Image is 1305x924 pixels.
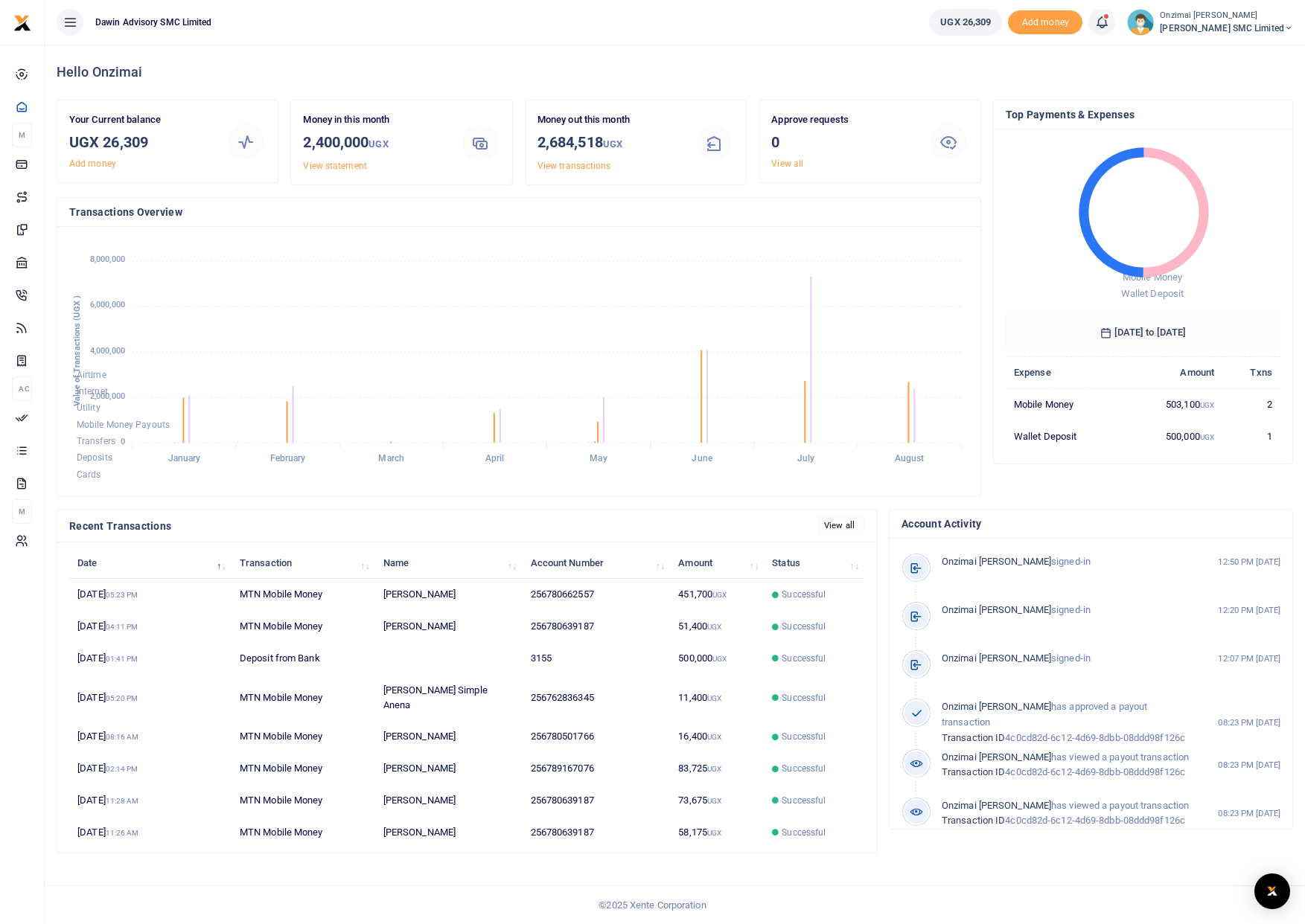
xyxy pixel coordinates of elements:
[77,403,100,414] span: Utility
[1125,356,1222,388] th: Amount
[232,817,375,848] td: MTN Mobile Money
[1160,22,1293,35] span: [PERSON_NAME] SMC Limited
[69,204,969,220] h4: Transactions Overview
[942,800,1051,811] span: Onzimai [PERSON_NAME]
[72,295,82,406] text: Value of Transactions (UGX )
[1006,315,1280,350] h6: [DATE] to [DATE]
[712,655,727,663] small: UGX
[12,499,32,524] li: M
[375,579,523,611] td: [PERSON_NAME]
[537,131,682,155] h3: 2,684,518
[782,588,826,601] span: Successful
[537,112,682,128] p: Money out this month
[670,721,764,753] td: 16,400
[1121,288,1184,299] span: Wallet Deposit
[797,454,814,464] tspan: July
[942,750,1196,781] p: has viewed a payout transaction 4c0cd82d-6c12-4d69-8dbb-08ddd98f126c
[707,623,721,631] small: UGX
[1222,420,1280,452] td: 1
[89,16,218,29] span: Dawin Advisory SMC Limited
[522,675,670,721] td: 256762836345
[77,453,112,463] span: Deposits
[1125,420,1222,452] td: 500,000
[764,547,864,579] th: Status: activate to sort column ascending
[375,785,523,817] td: [PERSON_NAME]
[69,785,232,817] td: [DATE]
[1127,9,1154,36] img: profile-user
[942,652,1051,664] span: Onzimai [PERSON_NAME]
[232,643,375,675] td: Deposit from Bank
[368,138,388,150] small: UGX
[940,15,991,30] span: UGX 26,309
[771,158,803,169] a: View all
[303,112,447,128] p: Money in this month
[670,675,764,721] td: 11,400
[782,652,826,665] span: Successful
[1218,556,1280,568] small: 12:50 PM [DATE]
[1200,433,1214,441] small: UGX
[69,158,116,169] a: Add money
[1125,388,1222,420] td: 503,100
[712,591,727,599] small: UGX
[782,730,826,743] span: Successful
[57,64,1293,80] h4: Hello Onzimai
[77,469,101,480] span: Cards
[1222,356,1280,388] th: Txns
[522,579,670,611] td: 256780662557
[13,14,31,32] img: logo-small
[522,643,670,675] td: 3155
[707,694,721,702] small: UGX
[902,516,1280,532] h4: Account Activity
[942,556,1051,567] span: Onzimai [PERSON_NAME]
[1218,807,1280,820] small: 08:23 PM [DATE]
[106,829,139,837] small: 11:26 AM
[232,721,375,753] td: MTN Mobile Money
[77,420,170,430] span: Mobile Money Payouts
[1006,106,1280,123] h4: Top Payments & Expenses
[1218,652,1280,665] small: 12:07 PM [DATE]
[232,753,375,785] td: MTN Mobile Money
[77,436,115,446] span: Transfers
[232,785,375,817] td: MTN Mobile Money
[69,518,805,534] h4: Recent Transactions
[485,454,505,464] tspan: April
[1218,716,1280,729] small: 08:23 PM [DATE]
[106,694,138,702] small: 05:20 PM
[522,611,670,643] td: 256780639187
[77,370,106,380] span: Airtime
[375,817,523,848] td: [PERSON_NAME]
[69,643,232,675] td: [DATE]
[106,623,138,631] small: 04:11 PM
[782,691,826,705] span: Successful
[69,817,232,848] td: [DATE]
[590,454,607,464] tspan: May
[69,611,232,643] td: [DATE]
[895,454,925,464] tspan: August
[942,766,1005,777] span: Transaction ID
[12,376,32,401] li: Ac
[378,454,404,464] tspan: March
[942,751,1051,763] span: Onzimai [PERSON_NAME]
[106,655,138,663] small: 01:41 PM
[69,675,232,721] td: [DATE]
[1008,16,1082,27] a: Add money
[1222,388,1280,420] td: 2
[1160,10,1293,22] small: Onzimai [PERSON_NAME]
[69,721,232,753] td: [DATE]
[69,579,232,611] td: [DATE]
[522,817,670,848] td: 256780639187
[1218,759,1280,771] small: 08:23 PM [DATE]
[1123,272,1182,283] span: Mobile Money
[106,765,138,773] small: 02:14 PM
[375,547,523,579] th: Name: activate to sort column ascending
[670,611,764,643] td: 51,400
[670,643,764,675] td: 500,000
[106,797,139,805] small: 11:28 AM
[77,386,108,397] span: Internet
[670,785,764,817] td: 73,675
[942,604,1051,615] span: Onzimai [PERSON_NAME]
[782,620,826,633] span: Successful
[69,753,232,785] td: [DATE]
[90,391,125,401] tspan: 2,000,000
[522,721,670,753] td: 256780501766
